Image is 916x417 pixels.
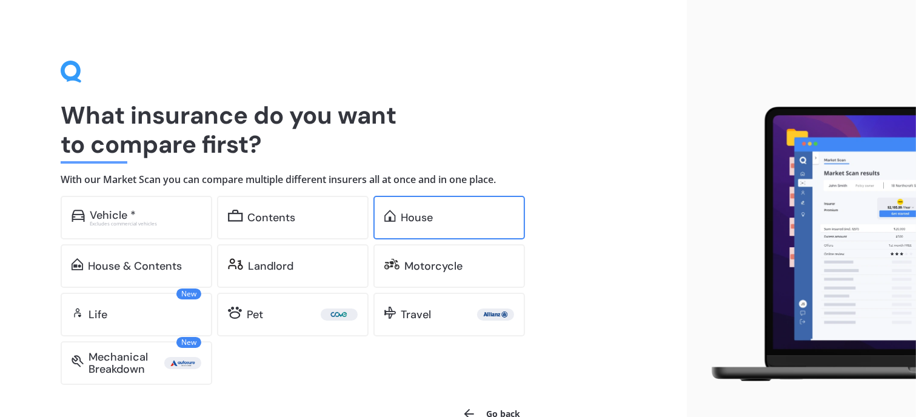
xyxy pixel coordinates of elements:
img: laptop.webp [697,101,916,389]
img: Cove.webp [323,309,355,321]
div: House & Contents [88,260,182,272]
span: New [176,289,201,299]
div: Landlord [248,260,293,272]
img: pet.71f96884985775575a0d.svg [228,307,242,319]
h1: What insurance do you want to compare first? [61,101,626,159]
img: landlord.470ea2398dcb263567d0.svg [228,258,243,270]
img: home.91c183c226a05b4dc763.svg [384,210,396,222]
a: Pet [217,293,369,336]
div: Contents [248,212,296,224]
img: motorbike.c49f395e5a6966510904.svg [384,258,399,270]
img: mbi.6615ef239df2212c2848.svg [72,355,84,367]
img: Allianz.webp [480,309,512,321]
img: car.f15378c7a67c060ca3f3.svg [72,210,85,222]
span: New [176,337,201,348]
img: travel.bdda8d6aa9c3f12c5fe2.svg [384,307,396,319]
h4: With our Market Scan you can compare multiple different insurers all at once and in one place. [61,173,626,186]
div: Motorcycle [404,260,463,272]
div: Pet [247,309,263,321]
img: content.01f40a52572271636b6f.svg [228,210,243,222]
div: Vehicle * [90,209,136,221]
div: Mechanical Breakdown [89,351,164,375]
img: life.f720d6a2d7cdcd3ad642.svg [72,307,84,319]
div: House [401,212,433,224]
div: Life [89,309,107,321]
div: Excludes commercial vehicles [90,221,201,226]
img: Autosure.webp [167,357,199,369]
div: Travel [401,309,431,321]
img: home-and-contents.b802091223b8502ef2dd.svg [72,258,83,270]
